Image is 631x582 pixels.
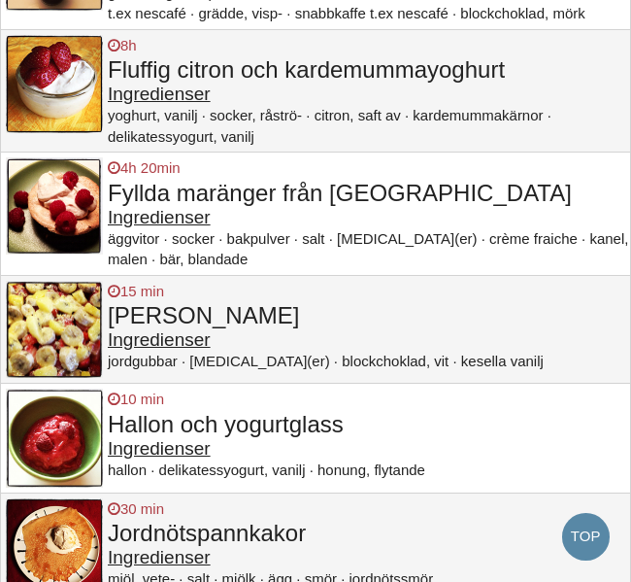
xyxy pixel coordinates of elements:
[159,251,248,267] li: bär, blandade
[317,462,425,478] li: honung, flytande
[6,157,103,255] img: Receptbild
[108,281,630,301] div: 15 min
[227,230,298,247] li: bakpulver
[172,230,223,247] li: socker
[108,389,630,409] div: 10 min
[108,128,254,145] li: delikatessyogurt, vanilj
[108,303,630,328] h3: [PERSON_NAME]
[210,107,310,123] li: socker, råströ-
[108,330,630,351] h4: Ingredienser
[315,107,410,123] li: citron, saft av
[108,521,630,546] h3: Jordnötspannkakor
[108,57,630,83] h3: Fluffig citron och kardemummayoghurt
[413,107,551,123] li: kardemummakärnor
[189,353,338,369] li: [MEDICAL_DATA](er)
[337,230,485,247] li: [MEDICAL_DATA](er)
[108,107,206,123] li: yoghurt, vanilj
[108,548,630,568] h4: Ingredienser
[108,208,630,228] h4: Ingredienser
[295,5,457,21] li: snabbkaffe t.ex nescafé
[342,353,456,369] li: blockchoklad, vit
[460,5,584,21] li: blockchoklad, mörk
[108,230,168,247] li: äggvitor
[159,462,314,478] li: delikatessyogurt, vanilj
[108,181,630,206] h3: Fyllda maränger från [GEOGRAPHIC_DATA]
[302,230,333,247] li: salt
[108,498,630,519] div: 30 min
[461,353,544,369] li: kesella vanilj
[108,157,630,178] div: 4h 20min
[6,35,103,133] img: Receptbild
[6,281,103,379] img: Receptbild
[489,230,585,247] li: crème fraiche
[562,513,610,561] a: Top
[108,353,185,369] li: jordgubbar
[108,439,630,460] h4: Ingredienser
[198,5,290,21] li: grädde, visp-
[108,35,630,55] div: 8h
[108,412,630,437] h3: Hallon och yogurtglass
[6,389,103,488] img: Receptbild
[108,85,630,105] h4: Ingredienser
[108,462,154,478] li: hallon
